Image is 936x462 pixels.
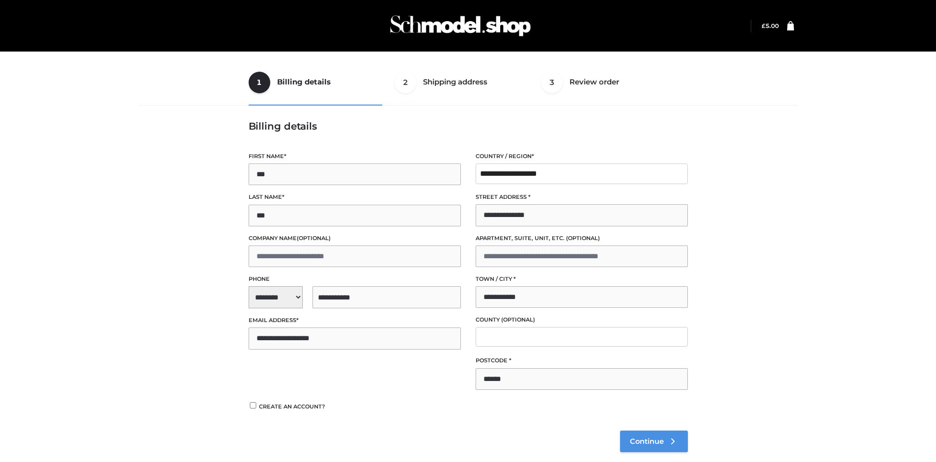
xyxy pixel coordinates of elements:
label: Phone [249,274,461,284]
h3: Billing details [249,120,688,132]
span: Create an account? [259,403,325,410]
label: County [476,315,688,325]
bdi: 5.00 [762,22,779,29]
span: £ [762,22,766,29]
label: Town / City [476,274,688,284]
label: Postcode [476,356,688,365]
span: (optional) [297,235,331,242]
label: First name [249,152,461,161]
label: Company name [249,234,461,243]
a: £5.00 [762,22,779,29]
a: Continue [620,431,688,452]
span: (optional) [501,316,535,323]
label: Street address [476,192,688,202]
span: Continue [630,437,664,446]
label: Email address [249,316,461,325]
label: Last name [249,192,461,202]
img: Schmodel Admin 964 [387,6,534,45]
span: (optional) [566,235,600,242]
input: Create an account? [249,402,257,408]
label: Country / Region [476,152,688,161]
label: Apartment, suite, unit, etc. [476,234,688,243]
